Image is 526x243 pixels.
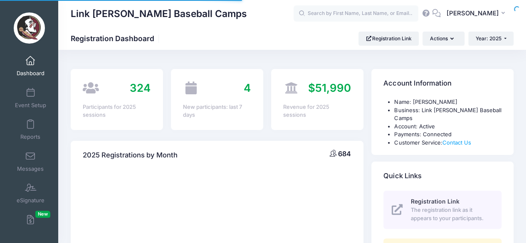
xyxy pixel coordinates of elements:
h4: Quick Links [383,164,421,188]
a: Registration Link [358,32,419,46]
span: Registration Link [410,198,459,205]
a: eSignature [11,179,50,208]
span: 4 [244,81,251,94]
span: [PERSON_NAME] [446,9,499,18]
span: 324 [130,81,151,94]
li: Name: [PERSON_NAME] [394,98,501,106]
span: Year: 2025 [476,35,501,42]
a: Event Setup [11,83,50,113]
h4: Account Information [383,72,451,96]
span: New [35,211,50,218]
li: Business: Link [PERSON_NAME] Baseball Camps [394,106,501,123]
span: Dashboard [17,70,44,77]
div: New participants: last 7 days [183,103,251,119]
a: Registration Link The registration link as it appears to your participants. [383,191,501,229]
span: Event Setup [15,102,46,109]
a: Messages [11,147,50,176]
div: Participants for 2025 sessions [83,103,151,119]
img: Link Jarrett Baseball Camps [14,12,45,44]
input: Search by First Name, Last Name, or Email... [294,5,418,22]
span: 684 [338,150,351,158]
a: InvoicesNew [11,211,50,240]
a: Dashboard [11,52,50,81]
h4: 2025 Registrations by Month [83,143,178,167]
span: eSignature [17,197,44,204]
button: Year: 2025 [468,32,514,46]
span: $51,990 [308,81,351,94]
span: Reports [20,134,40,141]
li: Account: Active [394,123,501,131]
a: Contact Us [442,139,471,146]
h1: Link [PERSON_NAME] Baseball Camps [71,4,247,23]
button: Actions [422,32,464,46]
button: [PERSON_NAME] [441,4,514,23]
span: Messages [17,165,44,172]
span: The registration link as it appears to your participants. [410,206,492,222]
li: Payments: Connected [394,130,501,139]
li: Customer Service: [394,139,501,147]
h1: Registration Dashboard [71,34,161,43]
a: Reports [11,115,50,144]
div: Revenue for 2025 sessions [283,103,351,119]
